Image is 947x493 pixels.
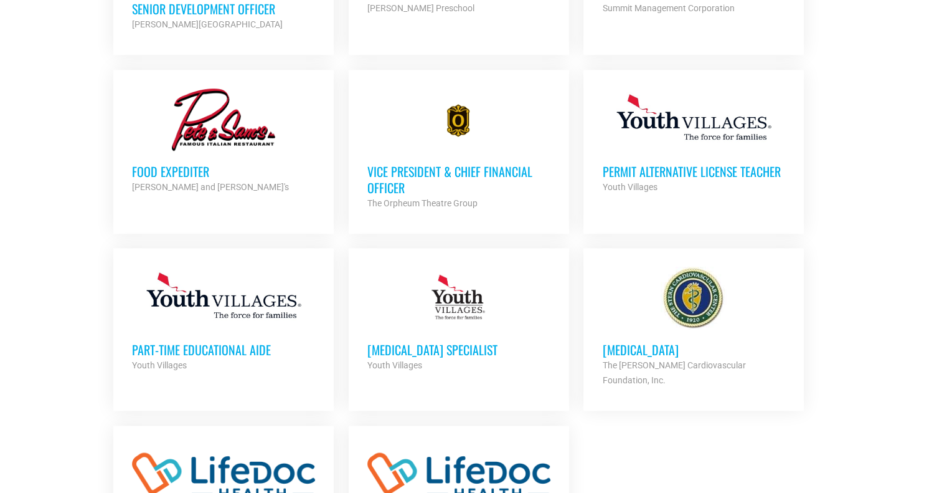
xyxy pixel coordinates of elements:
[602,163,785,179] h3: Permit Alternative License Teacher
[349,70,569,229] a: Vice President & Chief Financial Officer The Orpheum Theatre Group
[367,360,422,370] strong: Youth Villages
[132,19,283,29] strong: [PERSON_NAME][GEOGRAPHIC_DATA]
[349,248,569,391] a: [MEDICAL_DATA] Specialist Youth Villages
[602,342,785,358] h3: [MEDICAL_DATA]
[583,70,804,213] a: Permit Alternative License Teacher Youth Villages
[367,198,478,208] strong: The Orpheum Theatre Group
[602,360,745,385] strong: The [PERSON_NAME] Cardiovascular Foundation, Inc.
[367,163,550,196] h3: Vice President & Chief Financial Officer
[367,342,550,358] h3: [MEDICAL_DATA] Specialist
[602,3,734,13] strong: Summit Management Corporation
[132,163,315,179] h3: Food Expediter
[132,342,315,358] h3: Part-Time Educational Aide
[583,248,804,406] a: [MEDICAL_DATA] The [PERSON_NAME] Cardiovascular Foundation, Inc.
[113,248,334,391] a: Part-Time Educational Aide Youth Villages
[132,360,187,370] strong: Youth Villages
[132,182,289,192] strong: [PERSON_NAME] and [PERSON_NAME]'s
[367,3,474,13] strong: [PERSON_NAME] Preschool
[602,182,657,192] strong: Youth Villages
[113,70,334,213] a: Food Expediter [PERSON_NAME] and [PERSON_NAME]'s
